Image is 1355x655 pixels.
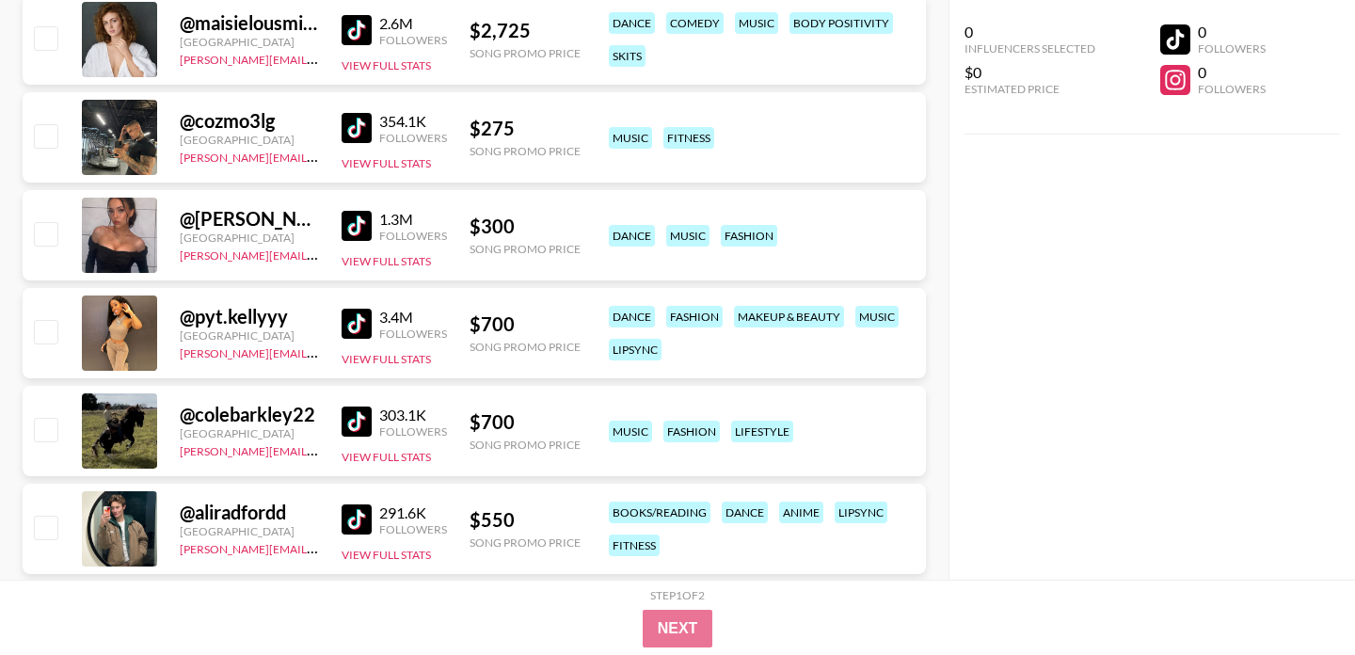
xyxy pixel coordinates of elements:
[609,339,662,360] div: lipsync
[342,156,431,170] button: View Full Stats
[1261,561,1332,632] iframe: Drift Widget Chat Controller
[180,305,319,328] div: @ pyt.kellyyy
[609,502,710,523] div: books/reading
[964,82,1095,96] div: Estimated Price
[342,548,431,562] button: View Full Stats
[342,407,372,437] img: TikTok
[734,306,844,327] div: makeup & beauty
[470,508,581,532] div: $ 550
[180,538,637,556] a: [PERSON_NAME][EMAIL_ADDRESS][PERSON_NAME][PERSON_NAME][DOMAIN_NAME]
[1198,41,1266,56] div: Followers
[643,610,713,647] button: Next
[855,306,899,327] div: music
[470,340,581,354] div: Song Promo Price
[342,113,372,143] img: TikTok
[180,49,458,67] a: [PERSON_NAME][EMAIL_ADDRESS][DOMAIN_NAME]
[180,501,319,524] div: @ aliradfordd
[180,231,319,245] div: [GEOGRAPHIC_DATA]
[180,207,319,231] div: @ [PERSON_NAME].lindstrm
[666,306,723,327] div: fashion
[609,45,646,67] div: skits
[379,210,447,229] div: 1.3M
[789,12,893,34] div: body positivity
[342,15,372,45] img: TikTok
[1198,82,1266,96] div: Followers
[964,41,1095,56] div: Influencers Selected
[342,504,372,535] img: TikTok
[180,245,458,263] a: [PERSON_NAME][EMAIL_ADDRESS][DOMAIN_NAME]
[731,421,793,442] div: lifestyle
[180,343,458,360] a: [PERSON_NAME][EMAIL_ADDRESS][DOMAIN_NAME]
[1198,23,1266,41] div: 0
[470,46,581,60] div: Song Promo Price
[663,421,720,442] div: fashion
[666,225,709,247] div: music
[666,12,724,34] div: comedy
[470,215,581,238] div: $ 300
[342,58,431,72] button: View Full Stats
[663,127,714,149] div: fitness
[342,211,372,241] img: TikTok
[650,588,705,602] div: Step 1 of 2
[342,352,431,366] button: View Full Stats
[180,524,319,538] div: [GEOGRAPHIC_DATA]
[609,225,655,247] div: dance
[835,502,887,523] div: lipsync
[379,112,447,131] div: 354.1K
[964,63,1095,82] div: $0
[609,306,655,327] div: dance
[379,406,447,424] div: 303.1K
[379,14,447,33] div: 2.6M
[180,35,319,49] div: [GEOGRAPHIC_DATA]
[779,502,823,523] div: anime
[379,131,447,145] div: Followers
[379,522,447,536] div: Followers
[609,12,655,34] div: dance
[470,535,581,550] div: Song Promo Price
[379,503,447,522] div: 291.6K
[1198,63,1266,82] div: 0
[470,242,581,256] div: Song Promo Price
[180,328,319,343] div: [GEOGRAPHIC_DATA]
[342,309,372,339] img: TikTok
[180,440,458,458] a: [PERSON_NAME][EMAIL_ADDRESS][DOMAIN_NAME]
[470,117,581,140] div: $ 275
[180,403,319,426] div: @ colebarkley22
[180,147,458,165] a: [PERSON_NAME][EMAIL_ADDRESS][DOMAIN_NAME]
[379,33,447,47] div: Followers
[470,438,581,452] div: Song Promo Price
[964,23,1095,41] div: 0
[609,535,660,556] div: fitness
[379,308,447,327] div: 3.4M
[180,109,319,133] div: @ cozmo3lg
[722,502,768,523] div: dance
[735,12,778,34] div: music
[180,11,319,35] div: @ maisielousmith
[470,19,581,42] div: $ 2,725
[470,144,581,158] div: Song Promo Price
[609,421,652,442] div: music
[379,424,447,439] div: Followers
[609,127,652,149] div: music
[342,450,431,464] button: View Full Stats
[721,225,777,247] div: fashion
[470,410,581,434] div: $ 700
[379,327,447,341] div: Followers
[379,229,447,243] div: Followers
[180,133,319,147] div: [GEOGRAPHIC_DATA]
[180,426,319,440] div: [GEOGRAPHIC_DATA]
[470,312,581,336] div: $ 700
[342,254,431,268] button: View Full Stats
